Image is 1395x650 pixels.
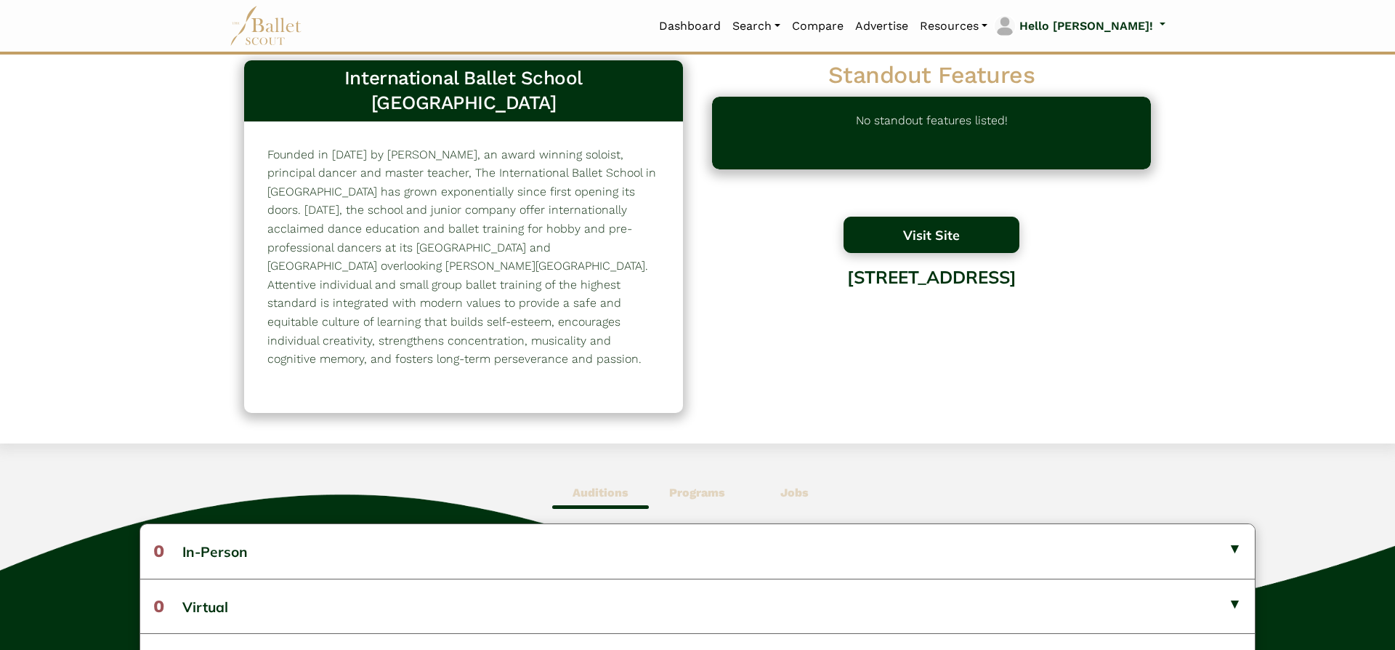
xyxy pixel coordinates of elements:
button: Visit Site [844,217,1019,253]
a: Dashboard [653,11,727,41]
b: Programs [669,486,725,499]
b: Auditions [573,486,628,499]
h2: Standout Features [712,60,1151,91]
button: 0In-Person [140,524,1255,578]
img: profile picture [995,16,1015,36]
a: Compare [786,11,849,41]
span: 0 [153,596,164,617]
h3: International Ballet School [GEOGRAPHIC_DATA] [256,66,671,116]
a: profile picture Hello [PERSON_NAME]! [993,15,1165,38]
div: [STREET_ADDRESS] [712,256,1151,373]
a: Advertise [849,11,914,41]
b: Jobs [780,486,809,499]
p: Founded in [DATE] by [PERSON_NAME], an award winning soloist, principal dancer and master teacher... [267,145,660,369]
a: Resources [914,11,993,41]
span: 0 [153,541,164,561]
button: 0Virtual [140,579,1255,633]
a: Search [727,11,786,41]
p: Hello [PERSON_NAME]! [1019,17,1153,36]
p: No standout features listed! [856,111,1008,155]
